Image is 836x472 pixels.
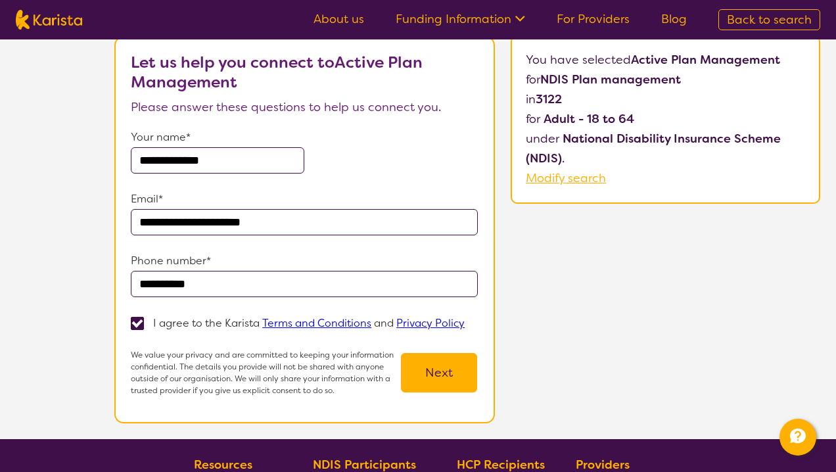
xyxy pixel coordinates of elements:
[536,91,562,107] b: 3122
[313,11,364,27] a: About us
[779,419,816,456] button: Channel Menu
[526,89,805,109] p: in
[131,97,478,117] p: Please answer these questions to help us connect you.
[153,316,465,330] p: I agree to the Karista and
[540,72,681,87] b: NDIS Plan management
[727,12,812,28] span: Back to search
[526,131,781,166] b: National Disability Insurance Scheme (NDIS)
[262,316,371,330] a: Terms and Conditions
[661,11,687,27] a: Blog
[526,70,805,89] p: for
[131,52,423,93] b: Let us help you connect to Active Plan Management
[396,11,525,27] a: Funding Information
[631,52,780,68] b: Active Plan Management
[16,10,82,30] img: Karista logo
[396,316,465,330] a: Privacy Policy
[526,50,805,188] p: You have selected
[526,170,606,186] a: Modify search
[131,189,478,209] p: Email*
[131,349,400,396] p: We value your privacy and are committed to keeping your information confidential. The details you...
[718,9,820,30] a: Back to search
[526,129,805,168] p: under .
[526,109,805,129] p: for
[401,353,477,392] button: Next
[131,251,478,271] p: Phone number*
[131,128,478,147] p: Your name*
[557,11,630,27] a: For Providers
[544,111,634,127] b: Adult - 18 to 64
